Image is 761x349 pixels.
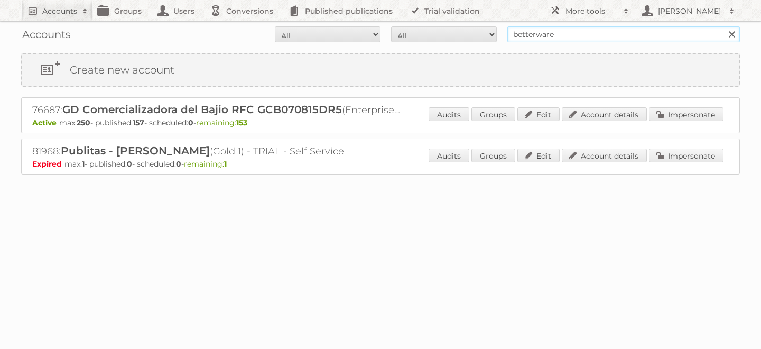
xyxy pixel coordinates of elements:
a: Create new account [22,54,739,86]
strong: 1 [82,159,85,169]
a: Groups [471,107,515,121]
strong: 0 [176,159,181,169]
span: Expired [32,159,64,169]
strong: 0 [188,118,193,127]
h2: 76687: (Enterprise 250) [32,103,402,117]
span: remaining: [196,118,247,127]
a: Account details [562,149,647,162]
a: Edit [517,149,560,162]
span: Publitas - [PERSON_NAME] [61,144,210,157]
strong: 0 [127,159,132,169]
a: Audits [429,107,469,121]
strong: 153 [236,118,247,127]
h2: More tools [565,6,618,16]
strong: 250 [77,118,90,127]
a: Impersonate [649,149,723,162]
span: GD Comercializadora del Bajio RFC GCB070815DR5 [62,103,342,116]
span: remaining: [184,159,227,169]
a: Account details [562,107,647,121]
strong: 1 [224,159,227,169]
h2: 81968: (Gold 1) - TRIAL - Self Service [32,144,402,158]
p: max: - published: - scheduled: - [32,159,729,169]
strong: 157 [133,118,144,127]
span: Active [32,118,59,127]
a: Audits [429,149,469,162]
h2: [PERSON_NAME] [655,6,724,16]
a: Groups [471,149,515,162]
a: Edit [517,107,560,121]
h2: Accounts [42,6,77,16]
p: max: - published: - scheduled: - [32,118,729,127]
a: Impersonate [649,107,723,121]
